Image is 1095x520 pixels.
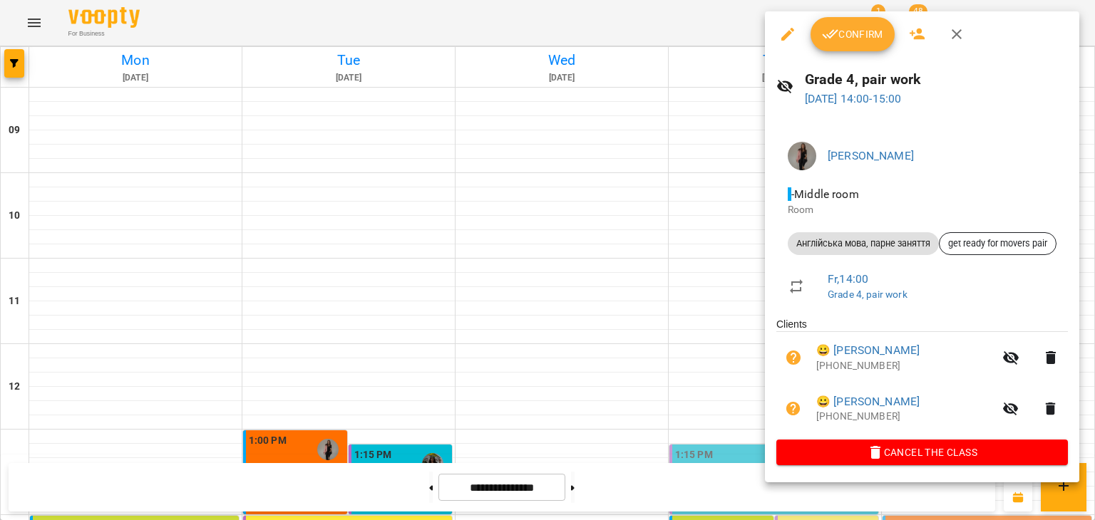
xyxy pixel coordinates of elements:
span: get ready for movers pair [940,237,1056,250]
button: Confirm [811,17,895,51]
span: Confirm [822,26,883,43]
h6: Grade 4, pair work [805,68,1068,90]
span: Англійська мова, парне заняття [788,237,939,250]
p: [PHONE_NUMBER] [816,410,994,424]
img: 5a196e5a3ecece01ad28c9ee70ffa9da.jpg [788,142,816,170]
button: Cancel the class [776,440,1068,465]
button: Unpaid. Bill the attendance? [776,392,811,426]
p: Room [788,203,1057,217]
a: 😀 [PERSON_NAME] [816,393,920,410]
a: Grade 4, pair work [828,288,908,300]
ul: Clients [776,317,1068,439]
span: Cancel the class [788,444,1057,461]
a: 😀 [PERSON_NAME] [816,342,920,359]
a: [DATE] 14:00-15:00 [805,92,902,105]
a: [PERSON_NAME] [828,149,914,162]
button: Unpaid. Bill the attendance? [776,340,811,375]
span: - Middle room [788,187,862,201]
div: get ready for movers pair [939,232,1057,255]
p: [PHONE_NUMBER] [816,359,994,373]
a: Fr , 14:00 [828,272,868,286]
